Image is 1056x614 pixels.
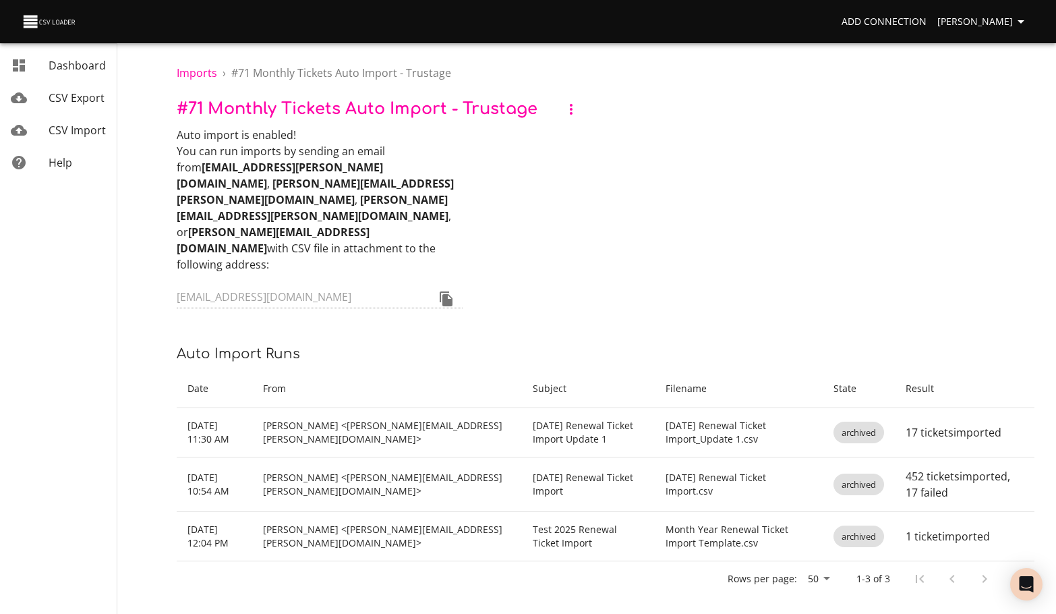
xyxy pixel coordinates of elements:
[177,100,537,118] span: # 71 Monthly Tickets Auto Import - Trustage
[906,424,1024,441] p: 17 tickets imported
[177,192,448,223] strong: [PERSON_NAME][EMAIL_ADDRESS][PERSON_NAME][DOMAIN_NAME]
[833,478,884,491] span: archived
[49,58,106,73] span: Dashboard
[836,9,932,34] a: Add Connection
[802,569,835,590] div: 50
[728,572,797,586] p: Rows per page:
[522,370,655,408] th: Subject
[177,512,252,561] td: [DATE] 12:04 PM
[252,370,522,408] th: From
[177,225,370,256] strong: [PERSON_NAME][EMAIL_ADDRESS][DOMAIN_NAME]
[655,408,823,457] td: [DATE] Renewal Ticket Import_Update 1.csv
[177,346,300,362] span: Auto Import Runs
[522,457,655,512] td: [DATE] Renewal Ticket Import
[252,512,522,561] td: [PERSON_NAME] <[PERSON_NAME][EMAIL_ADDRESS][PERSON_NAME][DOMAIN_NAME]>
[223,65,226,81] li: ›
[842,13,927,30] span: Add Connection
[1010,568,1043,601] div: Open Intercom Messenger
[177,160,383,191] strong: [EMAIL_ADDRESS][PERSON_NAME][DOMAIN_NAME]
[177,176,454,207] strong: [PERSON_NAME][EMAIL_ADDRESS][PERSON_NAME][DOMAIN_NAME]
[856,572,890,586] p: 1-3 of 3
[522,408,655,457] td: [DATE] Renewal Ticket Import Update 1
[823,370,895,408] th: State
[655,370,823,408] th: Filename
[177,457,252,512] td: [DATE] 10:54 AM
[906,468,1024,501] p: 452 tickets imported , 17 failed
[49,123,106,138] span: CSV Import
[906,528,1024,545] p: 1 ticket imported
[177,370,252,408] th: Date
[932,9,1034,34] button: [PERSON_NAME]
[177,65,217,80] a: Imports
[833,530,884,543] span: archived
[937,13,1029,30] span: [PERSON_NAME]
[655,512,823,561] td: Month Year Renewal Ticket Import Template.csv
[22,12,78,31] img: CSV Loader
[430,283,463,315] button: Copy to clipboard
[177,408,252,457] td: [DATE] 11:30 AM
[252,408,522,457] td: [PERSON_NAME] <[PERSON_NAME][EMAIL_ADDRESS][PERSON_NAME][DOMAIN_NAME]>
[177,127,463,273] p: Auto import is enabled! You can run imports by sending an email from , , , or with CSV file in at...
[522,512,655,561] td: Test 2025 Renewal Ticket Import
[252,457,522,512] td: [PERSON_NAME] <[PERSON_NAME][EMAIL_ADDRESS][PERSON_NAME][DOMAIN_NAME]>
[655,457,823,512] td: [DATE] Renewal Ticket Import.csv
[895,370,1034,408] th: Result
[231,65,451,80] span: # 71 Monthly Tickets Auto Import - Trustage
[49,155,72,170] span: Help
[49,90,105,105] span: CSV Export
[833,426,884,439] span: archived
